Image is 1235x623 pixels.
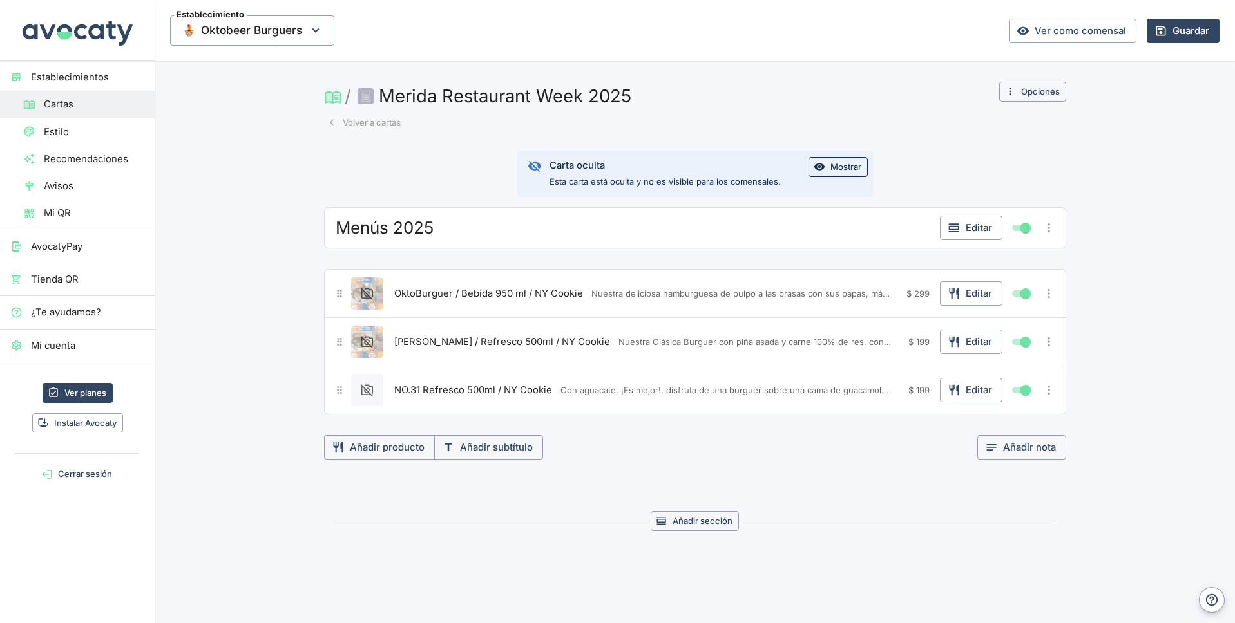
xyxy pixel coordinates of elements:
[31,272,144,286] span: Tienda QR
[434,435,543,460] button: Añadir subtítulo
[1039,218,1059,238] button: Más opciones
[940,330,1002,354] button: Editar
[391,332,613,351] button: [PERSON_NAME] / Refresco 500ml / NY Cookie
[1039,380,1059,400] button: Más opciones
[184,24,194,37] img: Thumbnail
[174,10,247,19] span: Establecimiento
[351,374,383,406] button: Editar producto
[44,179,144,193] span: Avisos
[1018,286,1033,301] span: Mostrar / ocultar
[394,286,583,301] span: OktoBurguer / Bebida 950 ml / NY Cookie
[355,82,637,110] button: Foto de cartaMerida Restaurant Week 2025
[940,281,1002,306] button: Editar
[330,284,349,303] button: Mover producto
[560,384,893,396] span: Con aguacate, ¡Es mejor!, disfruta de una burguer sobre una cama de guacamole, carne jugosa, ques...
[31,70,144,84] span: Establecimientos
[358,88,374,104] img: Foto de carta
[1009,19,1136,43] a: Ver como comensal
[44,206,144,220] span: Mi QR
[351,277,383,310] button: Editar producto
[550,154,781,193] div: Esta carta está oculta y no es visible para los comensales.
[394,383,552,397] span: NO.31 Refresco 500ml / NY Cookie
[170,15,334,45] span: Oktobeer Burguers
[977,435,1066,460] button: Añadir nota
[940,378,1002,402] button: Editar
[351,326,383,358] img: Autum / Refresco 500ml / NY Cookie
[550,158,781,172] div: Carta oculta
[908,385,930,395] span: $ 199
[324,435,435,460] button: Añadir producto
[351,277,383,310] img: OktoBurguer / Bebida 950 ml / NY Cookie
[1039,283,1059,304] button: Más opciones
[1018,382,1033,398] span: Mostrar / ocultar
[330,381,349,400] button: Mover producto
[1199,587,1225,613] button: Ayuda y contacto
[5,464,149,484] button: Cerrar sesión
[906,288,930,299] span: $ 299
[1039,331,1059,352] button: Más opciones
[394,335,610,349] span: [PERSON_NAME] / Refresco 500ml / NY Cookie
[32,413,123,433] button: Instalar Avocaty
[43,383,113,403] a: Ver planes
[31,239,144,254] span: AvocatyPay
[170,15,334,45] button: EstablecimientoThumbnailOktobeer Burguers
[1147,19,1220,43] button: Guardar
[44,97,144,111] span: Cartas
[940,216,1002,240] button: Editar
[809,157,868,177] button: Mostrar
[330,333,349,351] button: Mover producto
[618,336,893,348] span: Nuestra Clásica Burguer con piña asada y carne 100% de res, con sus papas, más refresco de 500ml ...
[908,337,930,347] span: $ 199
[31,339,144,353] span: Mi cuenta
[591,288,891,300] span: Nuestra deliciosa hamburguesa de pulpo a las brasas con sus papas, más bebida preparada de 950ml ...
[391,380,555,400] button: NO.31 Refresco 500ml / NY Cookie
[44,125,144,139] span: Estilo
[324,113,404,133] button: Volver a cartas
[1018,334,1033,349] span: Mostrar / ocultar
[999,82,1066,102] button: Opciones
[199,21,303,40] span: Oktobeer Burguers
[391,284,586,303] button: OktoBurguer / Bebida 950 ml / NY Cookie
[44,152,144,166] span: Recomendaciones
[651,511,739,531] button: Añadir sección
[31,305,144,319] span: ¿Te ayudamos?
[345,86,351,106] span: /
[324,435,798,460] div: Grupo para añadir producto o título
[332,216,437,239] button: Menús 2025
[351,326,383,358] button: Editar producto
[336,218,434,238] span: Menús 2025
